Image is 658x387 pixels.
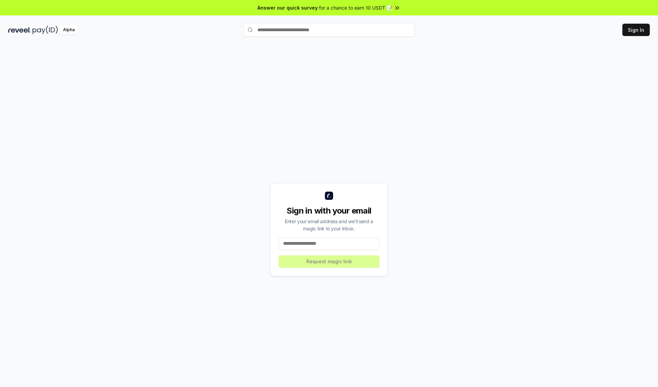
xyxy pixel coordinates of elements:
img: reveel_dark [8,26,31,34]
div: Alpha [59,26,78,34]
button: Sign In [622,24,650,36]
img: pay_id [33,26,58,34]
div: Enter your email address and we’ll send a magic link to your inbox. [279,218,379,232]
img: logo_small [325,192,333,200]
span: for a chance to earn 10 USDT 📝 [319,4,392,11]
span: Answer our quick survey [257,4,318,11]
div: Sign in with your email [279,205,379,216]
